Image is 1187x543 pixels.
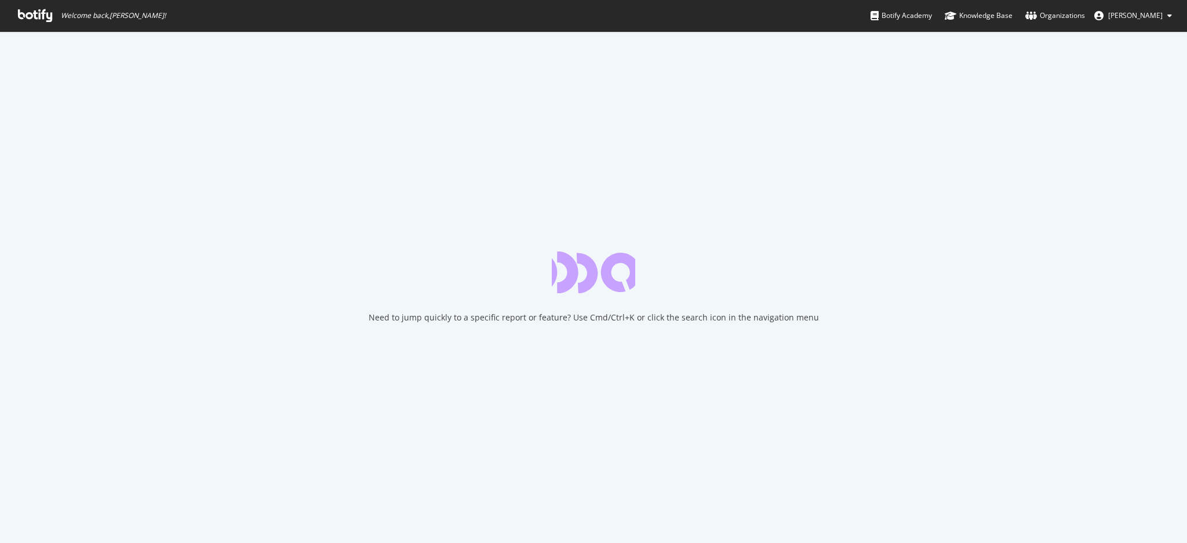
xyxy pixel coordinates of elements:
span: Welcome back, [PERSON_NAME] ! [61,11,166,20]
div: Organizations [1025,10,1085,21]
div: animation [552,252,635,293]
div: Need to jump quickly to a specific report or feature? Use Cmd/Ctrl+K or click the search icon in ... [369,312,819,323]
div: Botify Academy [871,10,932,21]
span: Gwendoline Barreau [1108,10,1163,20]
div: Knowledge Base [945,10,1013,21]
button: [PERSON_NAME] [1085,6,1181,25]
